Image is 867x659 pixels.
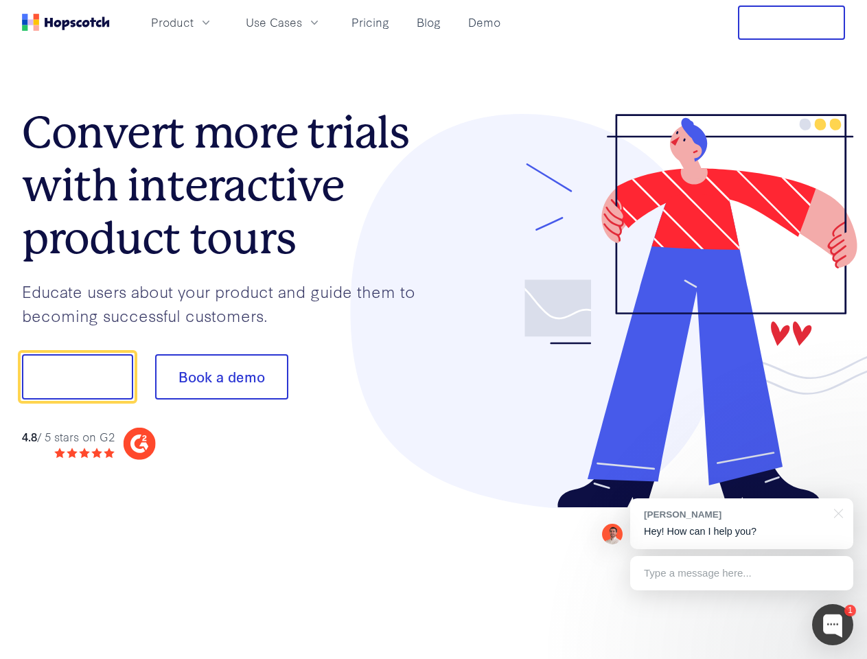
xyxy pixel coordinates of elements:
strong: 4.8 [22,428,37,444]
span: Use Cases [246,14,302,31]
span: Product [151,14,194,31]
p: Hey! How can I help you? [644,524,840,539]
img: Mark Spera [602,524,623,544]
a: Blog [411,11,446,34]
button: Use Cases [238,11,330,34]
div: / 5 stars on G2 [22,428,115,446]
button: Show me! [22,354,133,400]
button: Book a demo [155,354,288,400]
a: Demo [463,11,506,34]
button: Free Trial [738,5,845,40]
div: 1 [844,605,856,616]
p: Educate users about your product and guide them to becoming successful customers. [22,279,434,327]
a: Pricing [346,11,395,34]
button: Product [143,11,221,34]
h1: Convert more trials with interactive product tours [22,106,434,264]
a: Home [22,14,110,31]
div: Type a message here... [630,556,853,590]
div: [PERSON_NAME] [644,508,826,521]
